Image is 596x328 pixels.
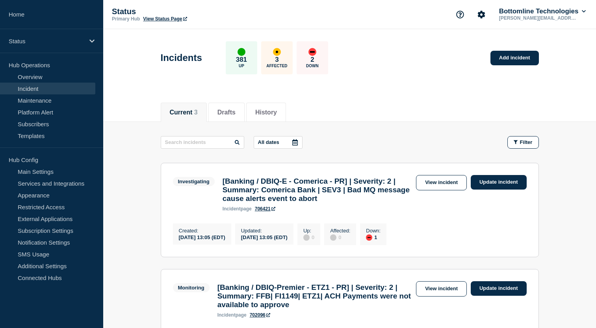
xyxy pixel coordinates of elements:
a: Add incident [490,51,539,65]
div: affected [273,48,281,56]
span: 3 [194,109,198,116]
p: 2 [310,56,314,64]
span: incident [217,312,236,318]
a: Update incident [471,175,527,190]
div: up [238,48,245,56]
h3: [Banking / DBIQ-Premier - ETZ1 - PR] | Severity: 2 | Summary: FFB| FI1149| ETZ1| ACH Payments wer... [217,283,412,309]
a: 702096 [250,312,270,318]
p: Created : [179,228,225,234]
div: disabled [330,234,336,241]
p: Status [112,7,269,16]
button: Account settings [473,6,490,23]
p: Affected [266,64,287,68]
span: Monitoring [173,283,210,292]
p: Up [239,64,244,68]
button: Support [452,6,468,23]
div: 0 [330,234,350,241]
div: down [366,234,372,241]
div: 0 [303,234,314,241]
p: Down : [366,228,381,234]
p: Status [9,38,84,44]
button: Current 3 [170,109,198,116]
h1: Incidents [161,52,202,63]
a: View incident [416,281,467,297]
h3: [Banking / DBIQ-E - Comerica - PR] | Severity: 2 | Summary: Comerica Bank | SEV3 | Bad MQ message... [223,177,412,203]
input: Search incidents [161,136,244,149]
span: Filter [520,139,533,145]
button: Filter [507,136,539,149]
p: 3 [275,56,279,64]
p: Affected : [330,228,350,234]
button: All dates [254,136,303,149]
p: All dates [258,139,279,145]
div: [DATE] 13:05 (EDT) [241,234,288,240]
p: Primary Hub [112,16,140,22]
p: Updated : [241,228,288,234]
p: page [223,206,252,212]
button: Bottomline Technologies [498,7,587,15]
div: disabled [303,234,310,241]
button: Drafts [217,109,236,116]
p: 381 [236,56,247,64]
p: [PERSON_NAME][EMAIL_ADDRESS][DOMAIN_NAME] [498,15,579,21]
a: 706421 [255,206,275,212]
span: Investigating [173,177,215,186]
div: [DATE] 13:05 (EDT) [179,234,225,240]
p: Down [306,64,319,68]
a: View incident [416,175,467,190]
p: page [217,312,247,318]
div: down [308,48,316,56]
span: incident [223,206,241,212]
a: View Status Page [143,16,187,22]
p: Up : [303,228,314,234]
a: Update incident [471,281,527,296]
div: 1 [366,234,381,241]
button: History [255,109,277,116]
